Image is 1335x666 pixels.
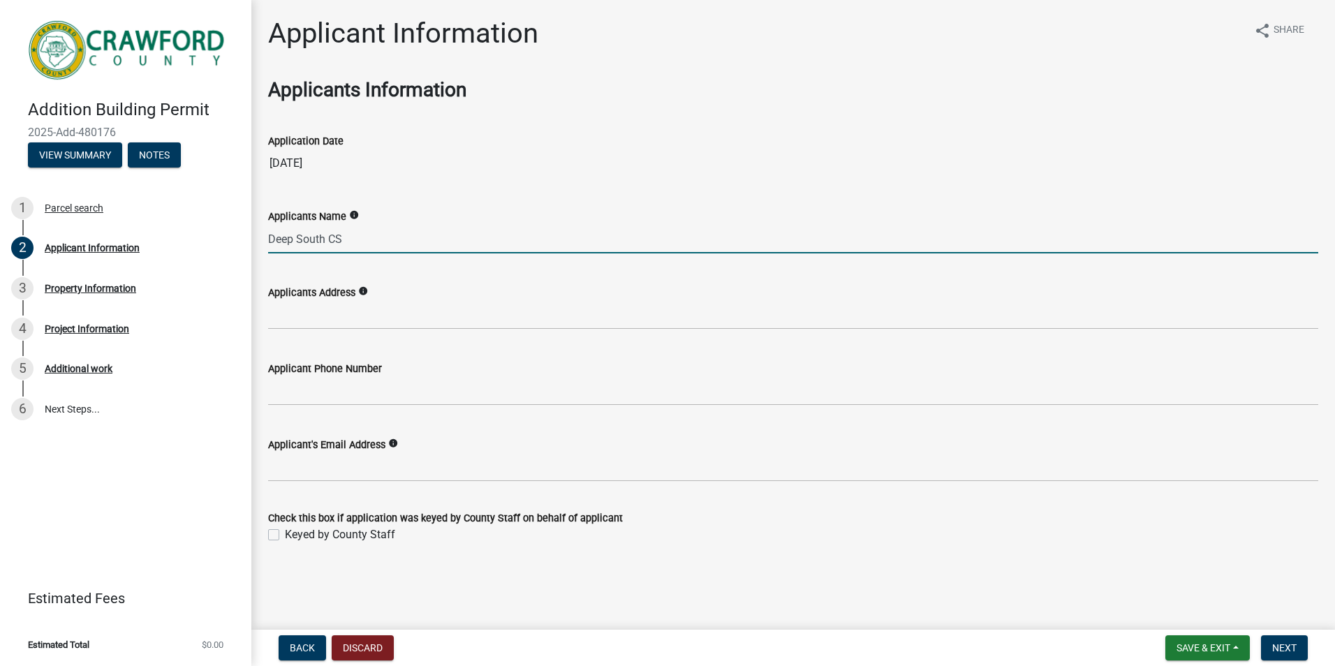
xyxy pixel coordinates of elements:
[11,398,34,420] div: 6
[268,212,346,222] label: Applicants Name
[1261,635,1308,660] button: Next
[268,441,385,450] label: Applicant's Email Address
[28,150,122,161] wm-modal-confirm: Summary
[11,357,34,380] div: 5
[45,203,103,213] div: Parcel search
[28,126,223,139] span: 2025-Add-480176
[28,100,240,120] h4: Addition Building Permit
[28,142,122,168] button: View Summary
[128,150,181,161] wm-modal-confirm: Notes
[268,17,538,50] h1: Applicant Information
[388,438,398,448] i: info
[279,635,326,660] button: Back
[1177,642,1230,653] span: Save & Exit
[11,584,229,612] a: Estimated Fees
[28,15,229,85] img: Crawford County, Georgia
[268,364,382,374] label: Applicant Phone Number
[358,286,368,296] i: info
[45,283,136,293] div: Property Information
[290,642,315,653] span: Back
[11,277,34,299] div: 3
[202,640,223,649] span: $0.00
[268,78,466,101] strong: Applicants Information
[11,318,34,340] div: 4
[332,635,394,660] button: Discard
[128,142,181,168] button: Notes
[1243,17,1315,44] button: shareShare
[349,210,359,220] i: info
[1165,635,1250,660] button: Save & Exit
[11,237,34,259] div: 2
[1272,642,1297,653] span: Next
[45,243,140,253] div: Applicant Information
[45,364,112,373] div: Additional work
[268,514,623,524] label: Check this box if application was keyed by County Staff on behalf of applicant
[11,197,34,219] div: 1
[45,324,129,334] div: Project Information
[268,137,344,147] label: Application Date
[28,640,89,649] span: Estimated Total
[1254,22,1271,39] i: share
[268,288,355,298] label: Applicants Address
[1274,22,1304,39] span: Share
[285,526,395,543] label: Keyed by County Staff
